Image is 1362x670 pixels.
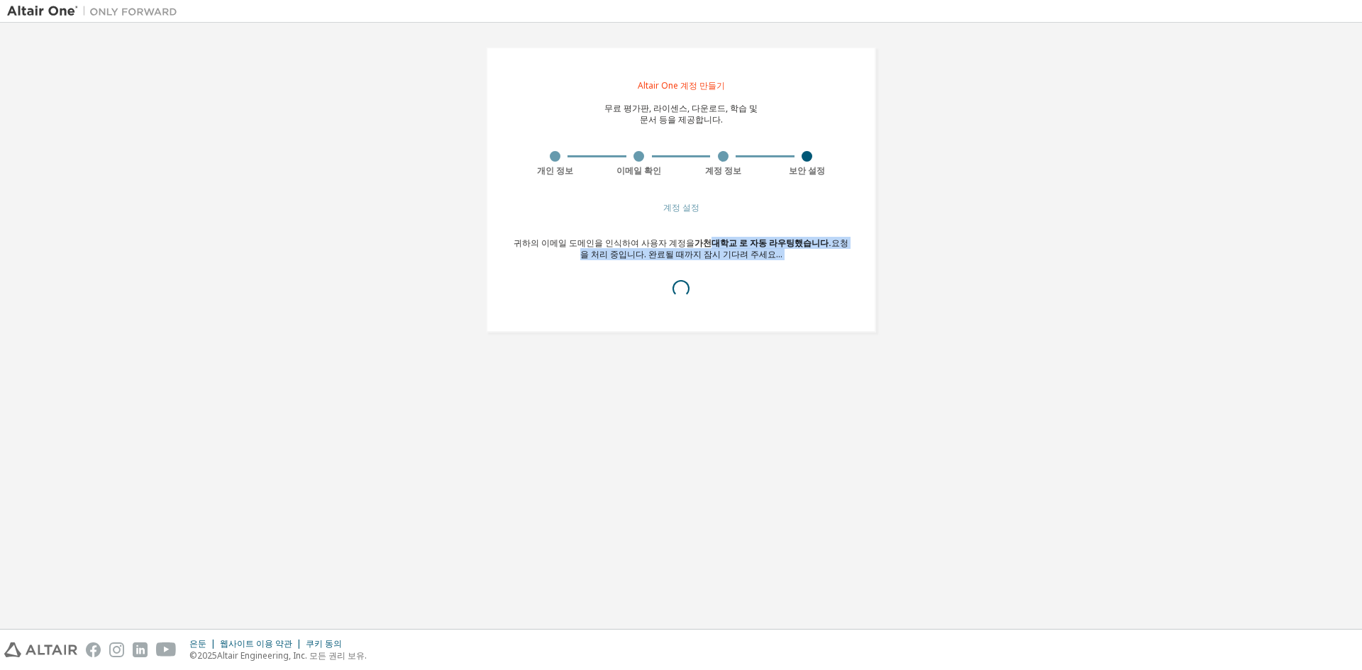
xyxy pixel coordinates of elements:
[109,642,124,657] img: instagram.svg
[514,237,694,249] font: 귀하의 이메일 도메인을 인식하여 사용자 계정을
[133,642,148,657] img: linkedin.svg
[156,642,177,657] img: youtube.svg
[7,4,184,18] img: 알타이르 원
[829,237,831,249] font: .
[197,649,217,661] font: 2025
[638,79,725,91] font: Altair One 계정 만들기
[86,642,101,657] img: facebook.svg
[189,637,206,649] font: 은둔
[604,102,758,114] font: 무료 평가판, 라이센스, 다운로드, 학습 및
[705,164,741,177] font: 계정 정보
[189,649,197,661] font: ©
[580,237,849,260] font: 요청을 처리 중입니다. 완료될 때까지 잠시 기다려 주세요...
[640,113,723,125] font: 문서 등을 제공합니다.
[537,164,573,177] font: 개인 정보
[694,237,829,249] font: 가천대학교 로 자동 라우팅했습니다
[663,201,699,213] font: 계정 설정
[217,649,367,661] font: Altair Engineering, Inc. 모든 권리 보유.
[4,642,77,657] img: altair_logo.svg
[789,164,825,177] font: 보안 설정
[220,637,292,649] font: 웹사이트 이용 약관
[616,164,661,177] font: 이메일 확인
[306,637,342,649] font: 쿠키 동의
